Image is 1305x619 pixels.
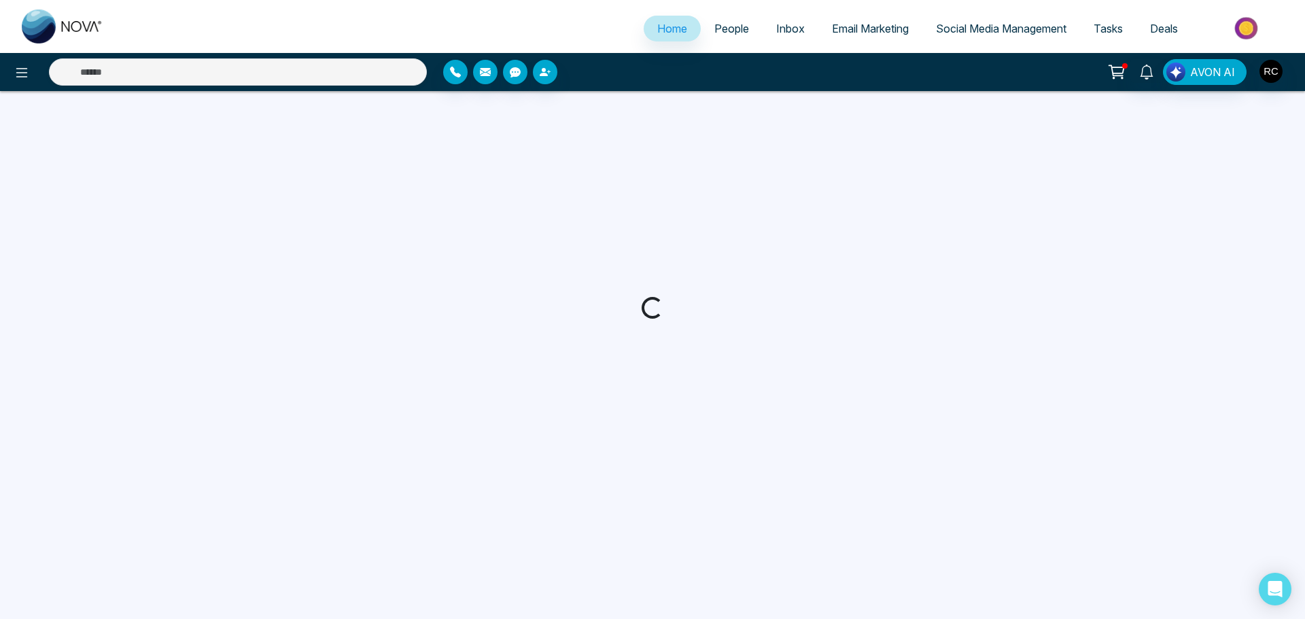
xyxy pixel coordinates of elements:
div: Open Intercom Messenger [1259,573,1291,605]
span: Tasks [1094,22,1123,35]
img: Lead Flow [1166,63,1185,82]
span: People [714,22,749,35]
a: People [701,16,763,41]
span: Social Media Management [936,22,1066,35]
a: Home [644,16,701,41]
a: Deals [1136,16,1191,41]
span: Inbox [776,22,805,35]
img: User Avatar [1259,60,1283,83]
a: Inbox [763,16,818,41]
a: Email Marketing [818,16,922,41]
span: Home [657,22,687,35]
button: AVON AI [1163,59,1247,85]
span: Deals [1150,22,1178,35]
img: Market-place.gif [1198,13,1297,43]
span: AVON AI [1190,64,1235,80]
span: Email Marketing [832,22,909,35]
a: Tasks [1080,16,1136,41]
img: Nova CRM Logo [22,10,103,43]
a: Social Media Management [922,16,1080,41]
